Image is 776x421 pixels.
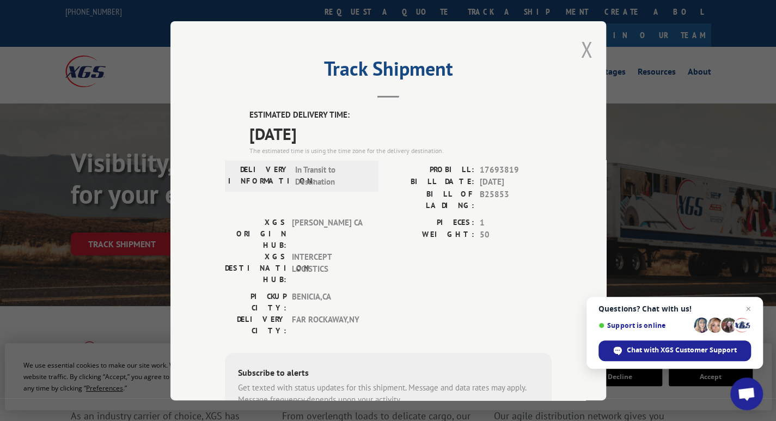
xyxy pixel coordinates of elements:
[598,321,690,330] span: Support is online
[627,345,737,355] span: Chat with XGS Customer Support
[225,313,286,336] label: DELIVERY CITY:
[249,145,552,155] div: The estimated time is using the time zone for the delivery destination.
[598,340,751,361] div: Chat with XGS Customer Support
[292,251,365,285] span: INTERCEPT LOGISTICS
[388,188,474,211] label: BILL OF LADING:
[581,35,592,64] button: Close modal
[238,381,539,406] div: Get texted with status updates for this shipment. Message and data rates may apply. Message frequ...
[295,163,369,188] span: In Transit to Destination
[292,216,365,251] span: [PERSON_NAME] CA
[388,216,474,229] label: PIECES:
[225,251,286,285] label: XGS DESTINATION HUB:
[225,216,286,251] label: XGS ORIGIN HUB:
[742,302,755,315] span: Close chat
[292,290,365,313] span: BENICIA , CA
[388,163,474,176] label: PROBILL:
[249,121,552,145] span: [DATE]
[480,176,552,188] span: [DATE]
[225,61,552,82] h2: Track Shipment
[480,229,552,241] span: 50
[238,365,539,381] div: Subscribe to alerts
[292,313,365,336] span: FAR ROCKAWAY , NY
[598,304,751,313] span: Questions? Chat with us!
[228,163,290,188] label: DELIVERY INFORMATION:
[480,188,552,211] span: B25853
[388,176,474,188] label: BILL DATE:
[249,109,552,121] label: ESTIMATED DELIVERY TIME:
[225,290,286,313] label: PICKUP CITY:
[480,216,552,229] span: 1
[480,163,552,176] span: 17693819
[730,377,763,410] div: Open chat
[388,229,474,241] label: WEIGHT:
